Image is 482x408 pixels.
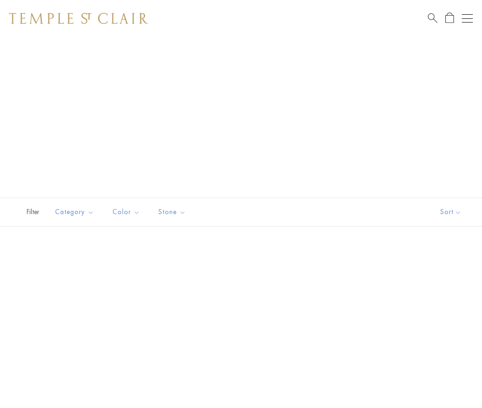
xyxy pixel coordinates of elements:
[445,12,454,24] a: Open Shopping Bag
[50,206,101,218] span: Category
[154,206,193,218] span: Stone
[48,202,101,222] button: Category
[151,202,193,222] button: Stone
[420,198,482,226] button: Show sort by
[428,12,437,24] a: Search
[108,206,147,218] span: Color
[106,202,147,222] button: Color
[9,13,148,24] img: Temple St. Clair
[462,13,473,24] button: Open navigation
